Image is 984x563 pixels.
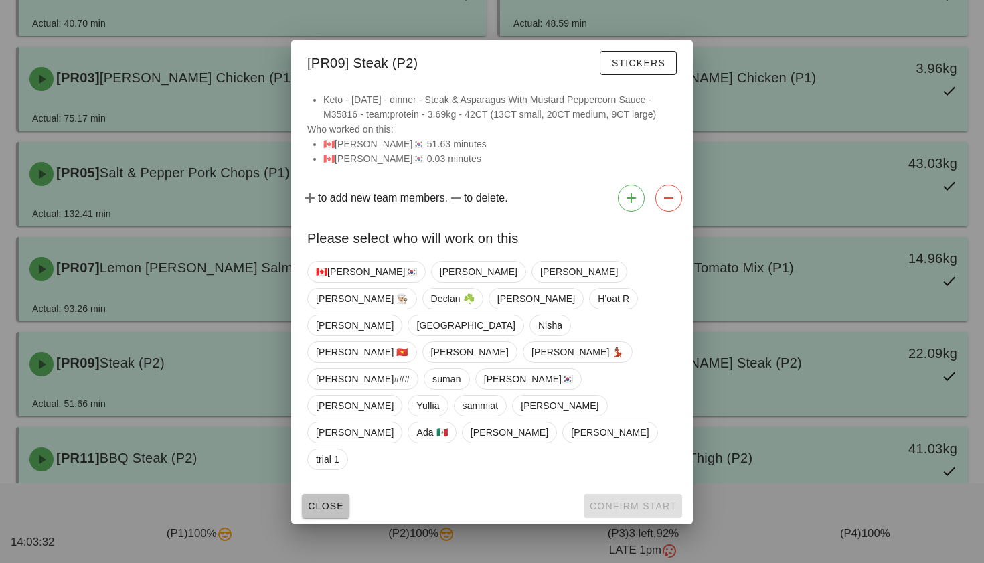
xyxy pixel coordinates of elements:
[323,151,677,166] li: 🇨🇦[PERSON_NAME]🇰🇷 0.03 minutes
[316,289,408,309] span: [PERSON_NAME] 👨🏼‍🍳
[291,40,693,82] div: [PR09] Steak (P2)
[611,58,665,68] span: Stickers
[316,449,339,469] span: trial 1
[538,315,562,335] span: Nisha
[416,315,515,335] span: [GEOGRAPHIC_DATA]
[484,369,574,389] span: [PERSON_NAME]🇰🇷
[471,422,548,443] span: [PERSON_NAME]
[440,262,517,282] span: [PERSON_NAME]
[531,342,624,362] span: [PERSON_NAME] 💃🏽
[316,262,417,282] span: 🇨🇦[PERSON_NAME]🇰🇷
[302,494,349,518] button: Close
[497,289,575,309] span: [PERSON_NAME]
[323,137,677,151] li: 🇨🇦[PERSON_NAME]🇰🇷 51.63 minutes
[600,51,677,75] button: Stickers
[307,501,344,511] span: Close
[431,342,509,362] span: [PERSON_NAME]
[316,369,410,389] span: [PERSON_NAME]###
[316,396,394,416] span: [PERSON_NAME]
[291,179,693,217] div: to add new team members. to delete.
[463,396,499,416] span: sammiat
[316,422,394,443] span: [PERSON_NAME]
[432,369,461,389] span: suman
[316,315,394,335] span: [PERSON_NAME]
[521,396,598,416] span: [PERSON_NAME]
[291,92,693,179] div: Who worked on this:
[431,289,475,309] span: Declan ☘️
[598,289,629,309] span: H'oat R
[323,92,677,122] li: Keto - [DATE] - dinner - Steak & Asparagus With Mustard Peppercorn Sauce - M35816 - team:protein ...
[540,262,618,282] span: [PERSON_NAME]
[316,342,408,362] span: [PERSON_NAME] 🇻🇳
[416,396,439,416] span: Yullia
[571,422,649,443] span: [PERSON_NAME]
[416,422,447,443] span: Ada 🇲🇽
[291,217,693,256] div: Please select who will work on this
